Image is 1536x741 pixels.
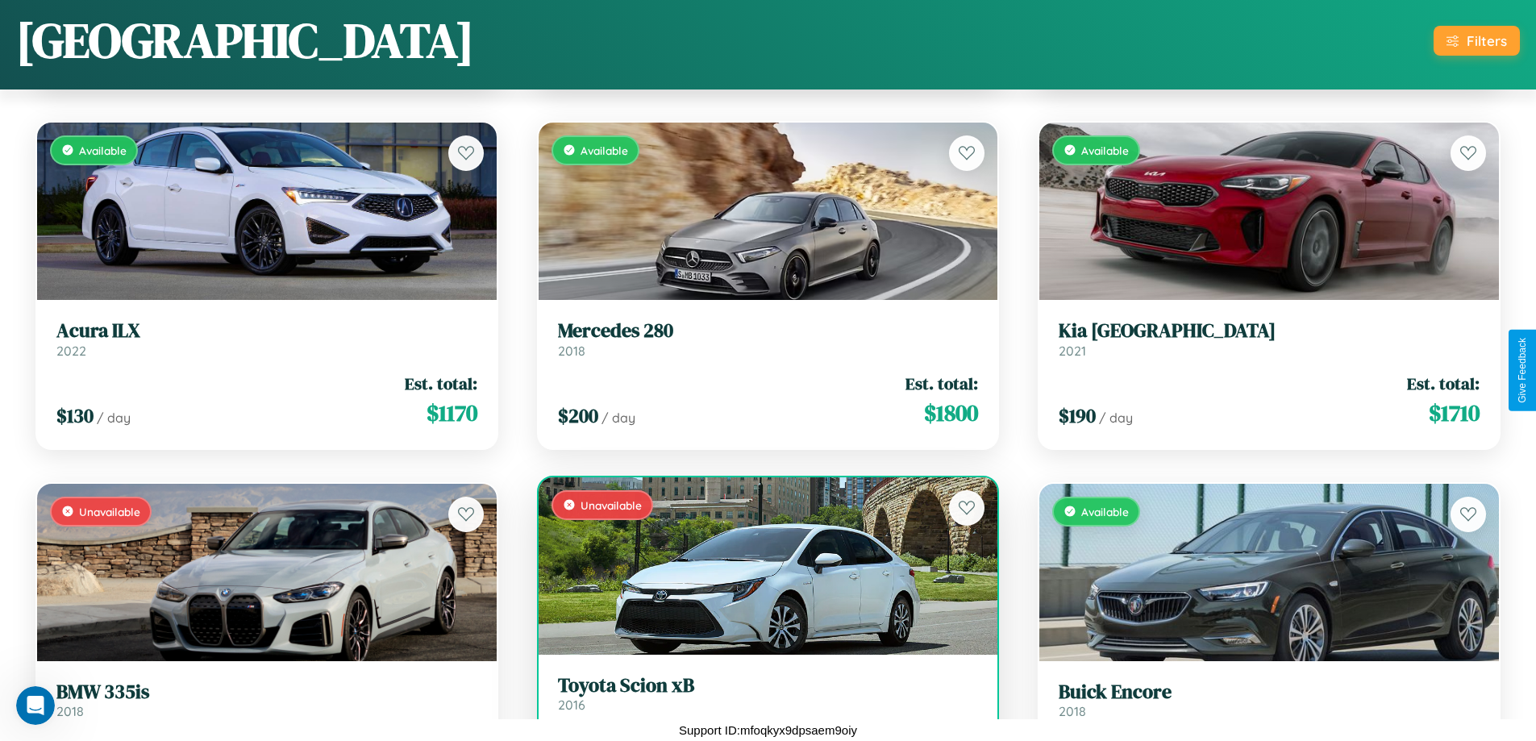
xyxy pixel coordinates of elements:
a: Kia [GEOGRAPHIC_DATA]2021 [1059,319,1480,359]
span: 2016 [558,697,585,713]
a: Buick Encore2018 [1059,681,1480,720]
h3: BMW 335is [56,681,477,704]
h3: Kia [GEOGRAPHIC_DATA] [1059,319,1480,343]
a: Acura ILX2022 [56,319,477,359]
h3: Toyota Scion xB [558,674,979,697]
span: $ 1800 [924,397,978,429]
span: Available [79,144,127,157]
span: Unavailable [79,505,140,518]
span: / day [1099,410,1133,426]
iframe: Intercom live chat [16,686,55,725]
span: Est. total: [405,372,477,395]
span: $ 200 [558,402,598,429]
span: / day [601,410,635,426]
span: 2021 [1059,343,1086,359]
span: $ 1170 [427,397,477,429]
a: Mercedes 2802018 [558,319,979,359]
span: $ 190 [1059,402,1096,429]
span: Est. total: [905,372,978,395]
h1: [GEOGRAPHIC_DATA] [16,7,474,73]
span: Est. total: [1407,372,1480,395]
span: Available [1081,505,1129,518]
h3: Buick Encore [1059,681,1480,704]
div: Filters [1467,32,1507,49]
h3: Mercedes 280 [558,319,979,343]
span: / day [97,410,131,426]
span: $ 1710 [1429,397,1480,429]
a: Toyota Scion xB2016 [558,674,979,714]
h3: Acura ILX [56,319,477,343]
span: 2018 [56,703,84,719]
span: $ 130 [56,402,94,429]
div: Give Feedback [1517,338,1528,403]
span: 2022 [56,343,86,359]
span: 2018 [558,343,585,359]
span: 2018 [1059,703,1086,719]
span: Available [1081,144,1129,157]
span: Available [581,144,628,157]
button: Filters [1434,26,1520,56]
p: Support ID: mfoqkyx9dpsaem9oiy [679,719,857,741]
a: BMW 335is2018 [56,681,477,720]
span: Unavailable [581,498,642,512]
